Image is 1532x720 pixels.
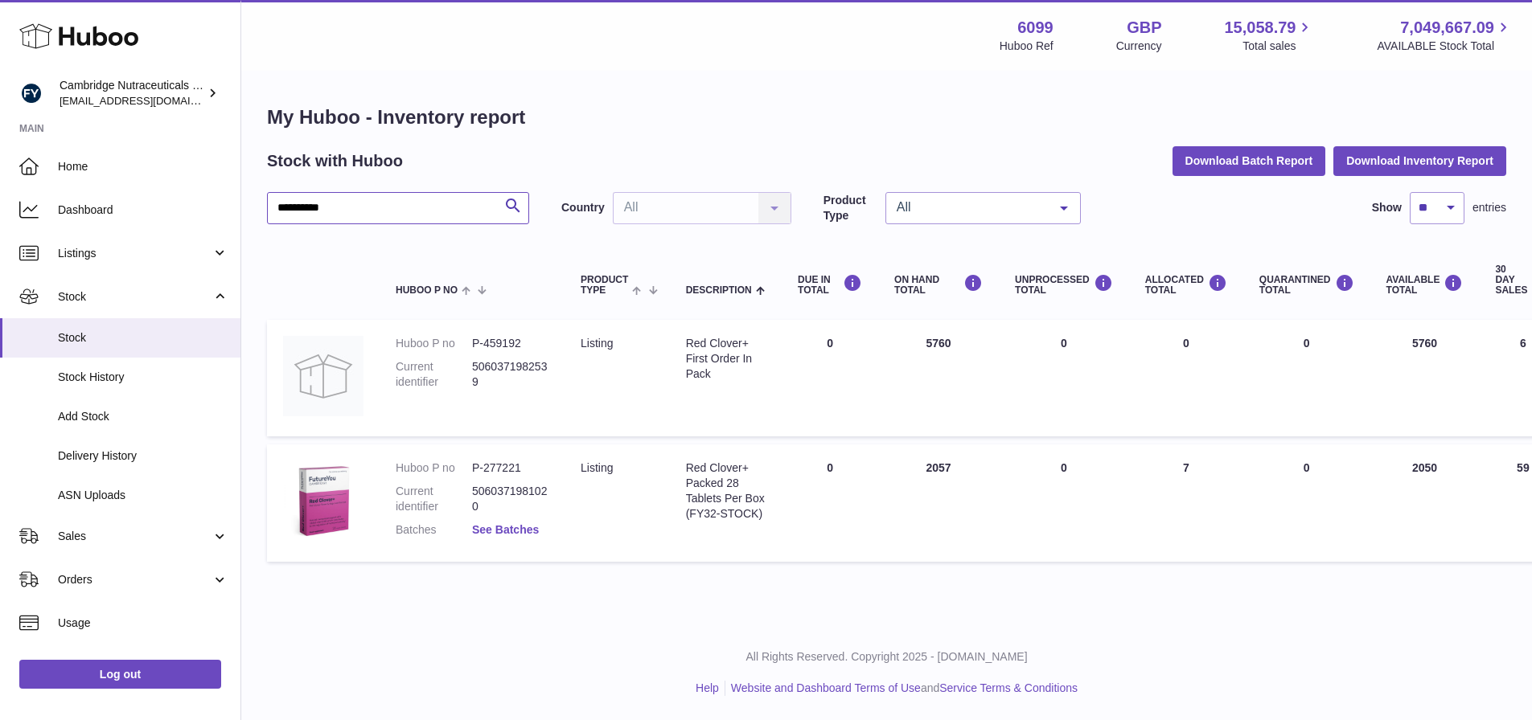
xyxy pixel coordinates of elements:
[396,522,472,538] dt: Batches
[1377,39,1513,54] span: AVAILABLE Stock Total
[1472,200,1506,215] span: entries
[1017,17,1054,39] strong: 6099
[581,337,613,350] span: listing
[1129,444,1243,562] td: 7
[396,460,472,476] dt: Huboo P no
[686,285,752,296] span: Description
[824,193,877,223] label: Product Type
[58,289,212,305] span: Stock
[725,681,1078,696] li: and
[1173,146,1326,175] button: Download Batch Report
[561,200,605,215] label: Country
[878,444,999,562] td: 2057
[396,336,472,351] dt: Huboo P no
[396,285,458,296] span: Huboo P no
[686,336,766,382] div: Red Clover+ First Order In Pack
[878,320,999,436] td: 5760
[58,159,228,174] span: Home
[999,444,1129,562] td: 0
[1242,39,1314,54] span: Total sales
[58,572,212,587] span: Orders
[1304,337,1310,350] span: 0
[1377,17,1513,54] a: 7,049,667.09 AVAILABLE Stock Total
[396,359,472,390] dt: Current identifier
[782,444,878,562] td: 0
[472,460,548,476] dd: P-277221
[1129,320,1243,436] td: 0
[1015,274,1113,296] div: UNPROCESSED Total
[782,320,878,436] td: 0
[60,78,204,108] div: Cambridge Nutraceuticals Ltd
[1386,274,1464,296] div: AVAILABLE Total
[472,359,548,390] dd: 5060371982539
[58,448,228,464] span: Delivery History
[58,330,228,346] span: Stock
[1372,200,1402,215] label: Show
[283,336,363,416] img: product image
[1304,461,1310,474] span: 0
[19,660,221,689] a: Log out
[696,681,719,694] a: Help
[1370,320,1480,436] td: 5760
[472,336,548,351] dd: P-459192
[58,202,228,218] span: Dashboard
[1333,146,1506,175] button: Download Inventory Report
[581,275,628,296] span: Product Type
[283,460,363,541] img: product image
[1259,274,1354,296] div: QUARANTINED Total
[1370,444,1480,562] td: 2050
[1400,17,1494,39] span: 7,049,667.09
[58,488,228,503] span: ASN Uploads
[396,484,472,514] dt: Current identifier
[19,81,43,105] img: huboo@camnutra.com
[731,681,921,694] a: Website and Dashboard Terms of Use
[999,320,1129,436] td: 0
[1224,17,1314,54] a: 15,058.79 Total sales
[939,681,1078,694] a: Service Terms & Conditions
[267,150,403,172] h2: Stock with Huboo
[58,409,228,424] span: Add Stock
[58,246,212,261] span: Listings
[58,370,228,385] span: Stock History
[894,274,983,296] div: ON HAND Total
[1224,17,1296,39] span: 15,058.79
[581,461,613,474] span: listing
[893,199,1048,215] span: All
[267,104,1506,130] h1: My Huboo - Inventory report
[58,616,228,631] span: Usage
[1127,17,1161,39] strong: GBP
[60,94,236,107] span: [EMAIL_ADDRESS][DOMAIN_NAME]
[1116,39,1162,54] div: Currency
[472,523,539,536] a: See Batches
[472,484,548,514] dd: 5060371981020
[1145,274,1227,296] div: ALLOCATED Total
[798,274,862,296] div: DUE IN TOTAL
[686,460,766,522] div: Red Clover+ Packed 28 Tablets Per Box (FY32-STOCK)
[1000,39,1054,54] div: Huboo Ref
[254,649,1519,665] p: All Rights Reserved. Copyright 2025 - [DOMAIN_NAME]
[58,529,212,544] span: Sales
